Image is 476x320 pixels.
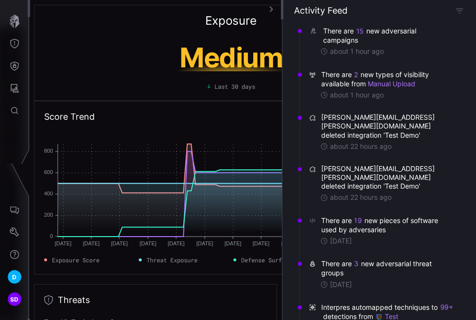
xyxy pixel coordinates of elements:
[44,212,53,218] text: 200
[197,240,213,246] text: [DATE]
[354,216,362,225] button: 19
[253,240,270,246] text: [DATE]
[368,80,415,88] a: Manual Upload
[0,288,29,310] button: SD
[330,193,392,202] time: about 22 hours ago
[12,272,16,282] span: D
[225,240,242,246] text: [DATE]
[354,70,359,80] button: 2
[330,47,384,56] time: about 1 hour ago
[55,240,72,246] text: [DATE]
[52,256,99,264] span: Exposure Score
[330,91,384,99] time: about 1 hour ago
[44,191,53,196] text: 400
[323,26,455,45] div: There are new adversarial campaigns
[140,44,322,71] h1: Medium
[294,5,347,16] h4: Activity Feed
[356,26,364,36] button: 15
[321,164,455,191] span: [PERSON_NAME][EMAIL_ADDRESS][PERSON_NAME][DOMAIN_NAME] deleted integration 'Test Demo'
[10,294,19,304] span: SD
[330,237,352,245] time: [DATE]
[321,70,455,88] span: There are new types of visibility available from
[321,259,455,277] div: There are new adversarial threat groups
[321,113,455,140] span: [PERSON_NAME][EMAIL_ADDRESS][PERSON_NAME][DOMAIN_NAME] deleted integration 'Test Demo'
[241,256,292,264] span: Defense Surface
[321,216,455,234] div: There are new pieces of software used by adversaries
[168,240,185,246] text: [DATE]
[330,280,352,289] time: [DATE]
[205,15,257,27] h2: Exposure
[281,240,298,246] text: [DATE]
[44,169,53,175] text: 600
[50,233,53,239] text: 0
[0,266,29,288] button: D
[140,240,157,246] text: [DATE]
[111,240,128,246] text: [DATE]
[440,303,454,312] button: 99+
[83,240,100,246] text: [DATE]
[44,148,53,154] text: 800
[354,259,359,269] button: 3
[147,256,197,264] span: Threat Exposure
[58,294,90,306] h2: Threats
[44,111,95,123] h2: Score Trend
[330,142,392,151] time: about 22 hours ago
